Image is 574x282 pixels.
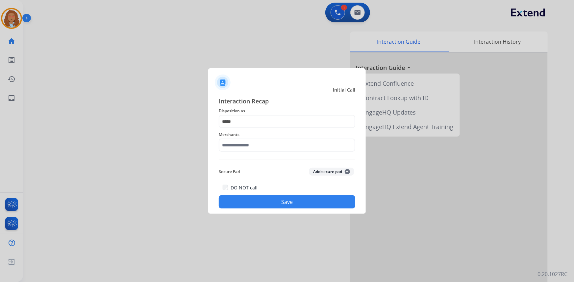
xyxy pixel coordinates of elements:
span: Secure Pad [219,168,240,176]
span: Disposition as [219,107,355,115]
span: Merchants [219,131,355,139]
label: DO NOT call [231,184,258,191]
span: Initial Call [333,87,355,93]
p: 0.20.1027RC [537,270,567,278]
button: Add secure pad+ [309,168,354,176]
button: Save [219,195,355,208]
span: + [345,169,350,174]
span: Interaction Recap [219,97,355,107]
img: contactIcon [215,75,231,90]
